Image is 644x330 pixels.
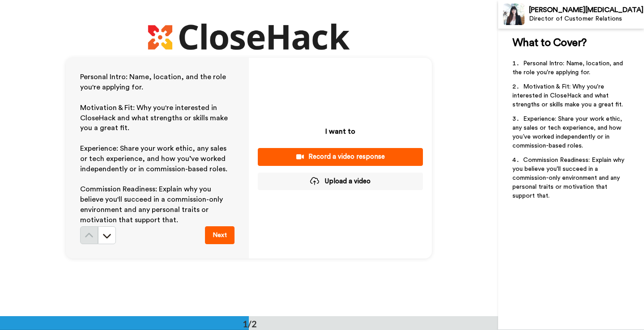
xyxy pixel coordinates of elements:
[512,84,623,108] span: Motivation & Fit: Why you're interested in CloseHack and what strengths or skills make you a grea...
[228,317,271,330] div: 1/2
[265,152,416,161] div: Record a video response
[529,15,644,23] div: Director of Customer Relations
[512,116,624,149] span: Experience: Share your work ethic, any sales or tech experience, and how you’ve worked independen...
[80,186,225,224] span: Commission Readiness: Explain why you believe you'll succeed in a commission-only environment and...
[258,173,423,190] button: Upload a video
[512,38,587,48] span: What to Cover?
[80,73,228,91] span: Personal Intro: Name, location, and the role you're applying for.
[503,4,525,25] img: Profile Image
[205,226,235,244] button: Next
[80,104,230,132] span: Motivation & Fit: Why you're interested in CloseHack and what strengths or skills make you a grea...
[529,6,644,14] div: [PERSON_NAME][MEDICAL_DATA]
[80,145,228,173] span: Experience: Share your work ethic, any sales or tech experience, and how you’ve worked independen...
[512,157,626,199] span: Commission Readiness: Explain why you believe you'll succeed in a commission-only environment and...
[512,60,625,76] span: Personal Intro: Name, location, and the role you're applying for.
[258,148,423,165] button: Record a video response
[325,126,355,137] p: I want to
